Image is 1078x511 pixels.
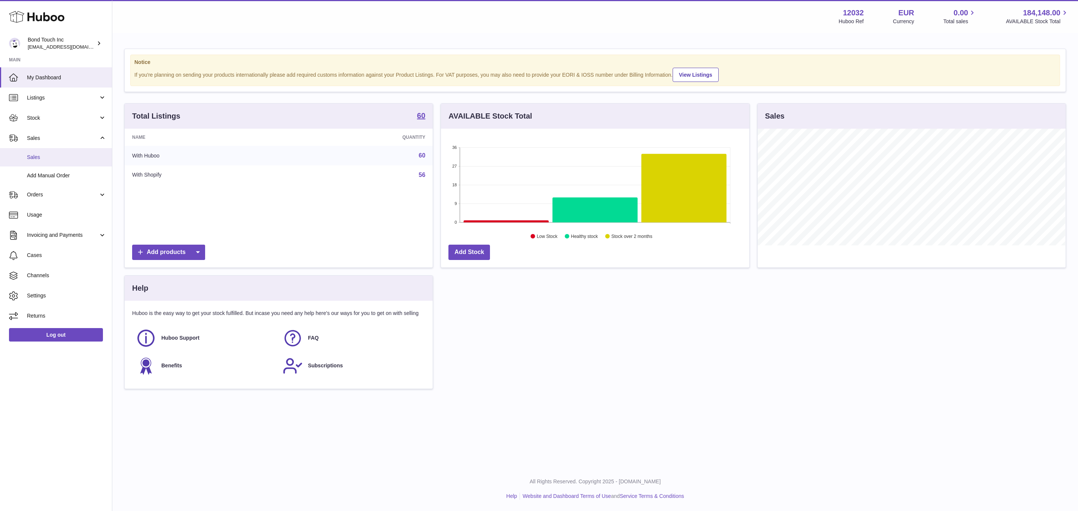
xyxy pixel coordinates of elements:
[308,334,319,342] span: FAQ
[448,245,490,260] a: Add Stock
[620,493,684,499] a: Service Terms & Conditions
[132,111,180,121] h3: Total Listings
[893,18,914,25] div: Currency
[27,252,106,259] span: Cases
[27,312,106,319] span: Returns
[118,478,1072,485] p: All Rights Reserved. Copyright 2025 - [DOMAIN_NAME]
[291,129,433,146] th: Quantity
[27,135,98,142] span: Sales
[520,493,684,500] li: and
[1006,18,1069,25] span: AVAILABLE Stock Total
[765,111,785,121] h3: Sales
[523,493,611,499] a: Website and Dashboard Terms of Use
[308,362,343,369] span: Subscriptions
[954,8,968,18] span: 0.00
[28,44,110,50] span: [EMAIL_ADDRESS][DOMAIN_NAME]
[27,191,98,198] span: Orders
[125,129,291,146] th: Name
[843,8,864,18] strong: 12032
[673,68,719,82] a: View Listings
[27,154,106,161] span: Sales
[27,114,98,122] span: Stock
[28,36,95,51] div: Bond Touch Inc
[161,334,200,342] span: Huboo Support
[417,112,425,119] strong: 60
[943,8,977,25] a: 0.00 Total sales
[136,328,275,348] a: Huboo Support
[453,145,457,150] text: 36
[27,292,106,299] span: Settings
[27,232,98,239] span: Invoicing and Payments
[27,211,106,218] span: Usage
[453,183,457,187] text: 18
[134,59,1056,66] strong: Notice
[448,111,532,121] h3: AVAILABLE Stock Total
[419,152,426,159] a: 60
[9,38,20,49] img: logistics@bond-touch.com
[612,234,652,239] text: Stock over 2 months
[27,74,106,81] span: My Dashboard
[132,245,205,260] a: Add products
[1023,8,1060,18] span: 184,148.00
[125,146,291,165] td: With Huboo
[27,272,106,279] span: Channels
[136,356,275,376] a: Benefits
[417,112,425,121] a: 60
[1006,8,1069,25] a: 184,148.00 AVAILABLE Stock Total
[898,8,914,18] strong: EUR
[419,172,426,178] a: 56
[161,362,182,369] span: Benefits
[506,493,517,499] a: Help
[125,165,291,185] td: With Shopify
[943,18,977,25] span: Total sales
[134,67,1056,82] div: If you're planning on sending your products internationally please add required customs informati...
[455,220,457,224] text: 0
[453,164,457,168] text: 27
[27,172,106,179] span: Add Manual Order
[455,201,457,206] text: 9
[283,328,422,348] a: FAQ
[9,328,103,342] a: Log out
[571,234,599,239] text: Healthy stock
[537,234,558,239] text: Low Stock
[132,310,425,317] p: Huboo is the easy way to get your stock fulfilled. But incase you need any help here's our ways f...
[283,356,422,376] a: Subscriptions
[27,94,98,101] span: Listings
[839,18,864,25] div: Huboo Ref
[132,283,148,293] h3: Help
